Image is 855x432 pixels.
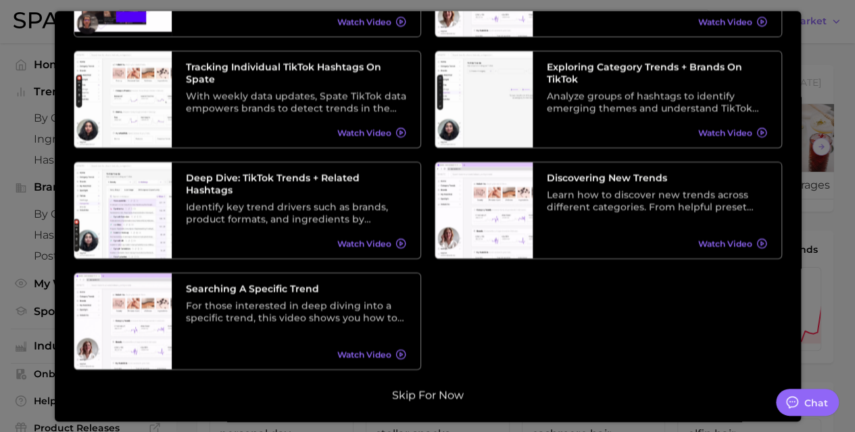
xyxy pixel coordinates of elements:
[547,172,767,185] h3: Discovering New Trends
[337,128,391,138] span: Watch Video
[698,17,752,27] span: Watch Video
[698,239,752,249] span: Watch Video
[698,128,752,138] span: Watch Video
[186,62,406,86] h3: Tracking Individual TikTok Hashtags on Spate
[435,51,782,149] a: Exploring Category Trends + Brands on TikTokAnalyze groups of hashtags to identify emerging theme...
[435,162,782,260] a: Discovering New TrendsLearn how to discover new trends across different categories. From helpful ...
[186,91,406,115] div: With weekly data updates, Spate TikTok data empowers brands to detect trends in the earliest stag...
[547,91,767,115] div: Analyze groups of hashtags to identify emerging themes and understand TikTok trends at a higher l...
[337,239,391,249] span: Watch Video
[337,350,391,360] span: Watch Video
[186,201,406,226] div: Identify key trend drivers such as brands, product formats, and ingredients by leveraging a categ...
[388,389,468,403] button: Skip for now
[547,62,767,86] h3: Exploring Category Trends + Brands on TikTok
[337,17,391,27] span: Watch Video
[186,172,406,197] h3: Deep Dive: TikTok Trends + Related Hashtags
[547,189,767,214] div: Learn how to discover new trends across different categories. From helpful preset filters to diff...
[186,283,406,295] h3: Searching A Specific Trend
[74,51,421,149] a: Tracking Individual TikTok Hashtags on SpateWith weekly data updates, Spate TikTok data empowers ...
[186,300,406,325] div: For those interested in deep diving into a specific trend, this video shows you how to search tre...
[74,273,421,370] a: Searching A Specific TrendFor those interested in deep diving into a specific trend, this video s...
[74,162,421,260] a: Deep Dive: TikTok Trends + Related HashtagsIdentify key trend drivers such as brands, product for...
